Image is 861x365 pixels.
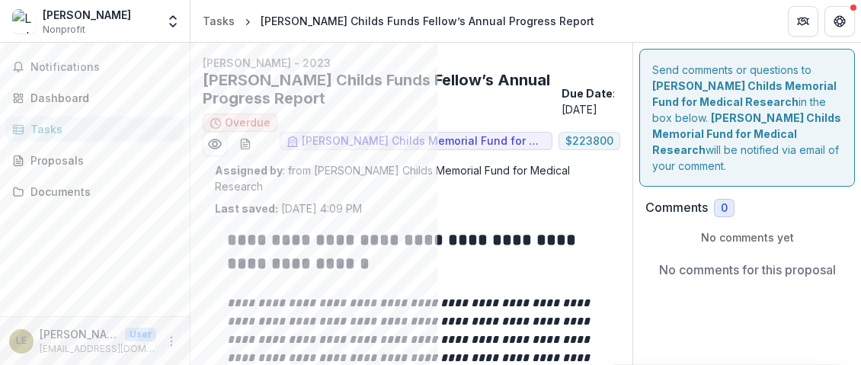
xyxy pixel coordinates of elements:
span: Overdue [225,117,270,130]
button: Get Help [824,6,855,37]
div: Documents [30,184,171,200]
strong: Assigned by [215,164,283,177]
a: Tasks [6,117,184,142]
p: : [DATE] [562,85,620,117]
div: Dashboard [30,90,171,106]
nav: breadcrumb [197,10,600,32]
h2: Comments [645,200,708,215]
div: [PERSON_NAME] [43,7,131,23]
button: Partners [788,6,818,37]
a: Documents [6,179,184,204]
p: No comments yet [645,229,849,245]
button: Open entity switcher [162,6,184,37]
p: User [125,328,156,341]
strong: [PERSON_NAME] Childs Memorial Fund for Medical Research [652,79,837,108]
p: [DATE] 4:09 PM [215,200,362,216]
button: download-word-button [233,132,258,156]
span: Nonprofit [43,23,85,37]
button: More [162,332,181,351]
button: Notifications [6,55,184,79]
p: No comments for this proposal [659,261,836,279]
strong: Due Date [562,87,613,100]
button: Preview 8c2b883d-e579-4de6-9088-2edf3a3f0831.pdf [203,132,227,156]
p: [PERSON_NAME] - 2023 [203,55,620,71]
h2: [PERSON_NAME] Childs Funds Fellow’s Annual Progress Report [203,71,555,107]
strong: [PERSON_NAME] Childs Memorial Fund for Medical Research [652,111,841,156]
div: Tasks [203,13,235,29]
p: : from [PERSON_NAME] Childs Memorial Fund for Medical Research [215,162,608,194]
strong: Last saved: [215,202,278,215]
span: [PERSON_NAME] Childs Memorial Fund for Medical Research [302,135,546,148]
img: Leah Elias [12,9,37,34]
a: Tasks [197,10,241,32]
div: Proposals [30,152,171,168]
div: Leah Elias [16,336,27,346]
div: Tasks [30,121,171,137]
span: Notifications [30,61,178,74]
a: Dashboard [6,85,184,110]
div: [PERSON_NAME] Childs Funds Fellow’s Annual Progress Report [261,13,594,29]
a: Proposals [6,148,184,173]
span: $ 223800 [565,135,613,148]
p: [EMAIL_ADDRESS][DOMAIN_NAME] [40,342,156,356]
div: Send comments or questions to in the box below. will be notified via email of your comment. [639,49,855,187]
p: [PERSON_NAME] [40,326,119,342]
span: 0 [721,202,728,215]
